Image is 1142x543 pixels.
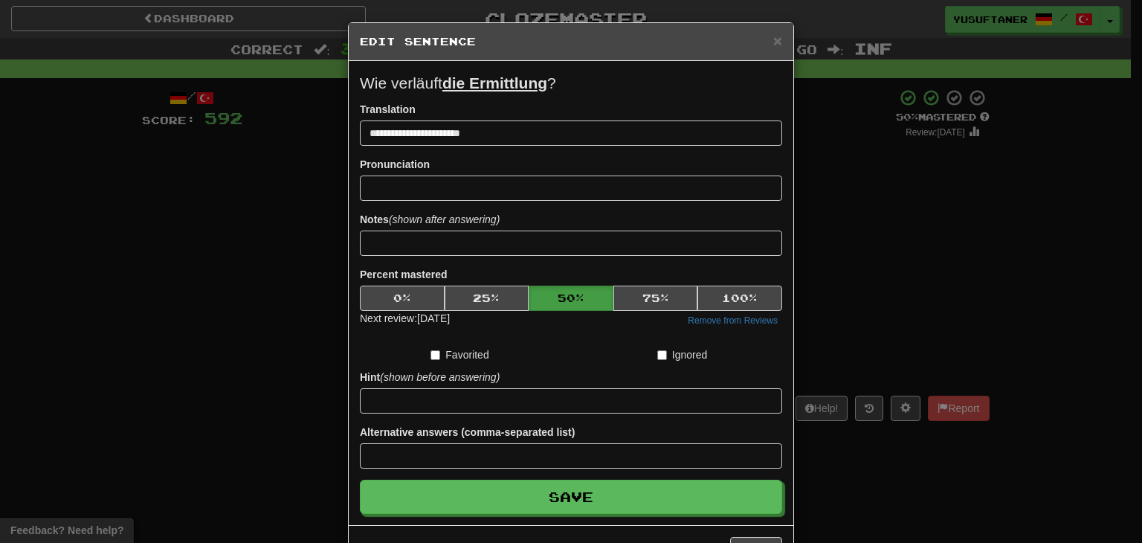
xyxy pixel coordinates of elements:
[773,33,782,48] button: Close
[657,347,707,362] label: Ignored
[442,74,547,91] u: die Ermittlung
[360,311,450,329] div: Next review: [DATE]
[697,286,782,311] button: 100%
[380,371,500,383] em: (shown before answering)
[360,425,575,440] label: Alternative answers (comma-separated list)
[529,286,613,311] button: 50%
[360,286,445,311] button: 0%
[430,350,440,360] input: Favorited
[613,286,698,311] button: 75%
[360,480,782,514] button: Save
[657,350,667,360] input: Ignored
[360,370,500,385] label: Hint
[430,347,488,362] label: Favorited
[360,267,448,282] label: Percent mastered
[360,34,782,49] h5: Edit Sentence
[360,102,416,117] label: Translation
[389,213,500,225] em: (shown after answering)
[360,212,500,227] label: Notes
[360,286,782,311] div: Percent mastered
[360,72,782,94] p: Wie verläuft ?
[445,286,529,311] button: 25%
[683,312,782,329] button: Remove from Reviews
[360,157,430,172] label: Pronunciation
[773,32,782,49] span: ×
